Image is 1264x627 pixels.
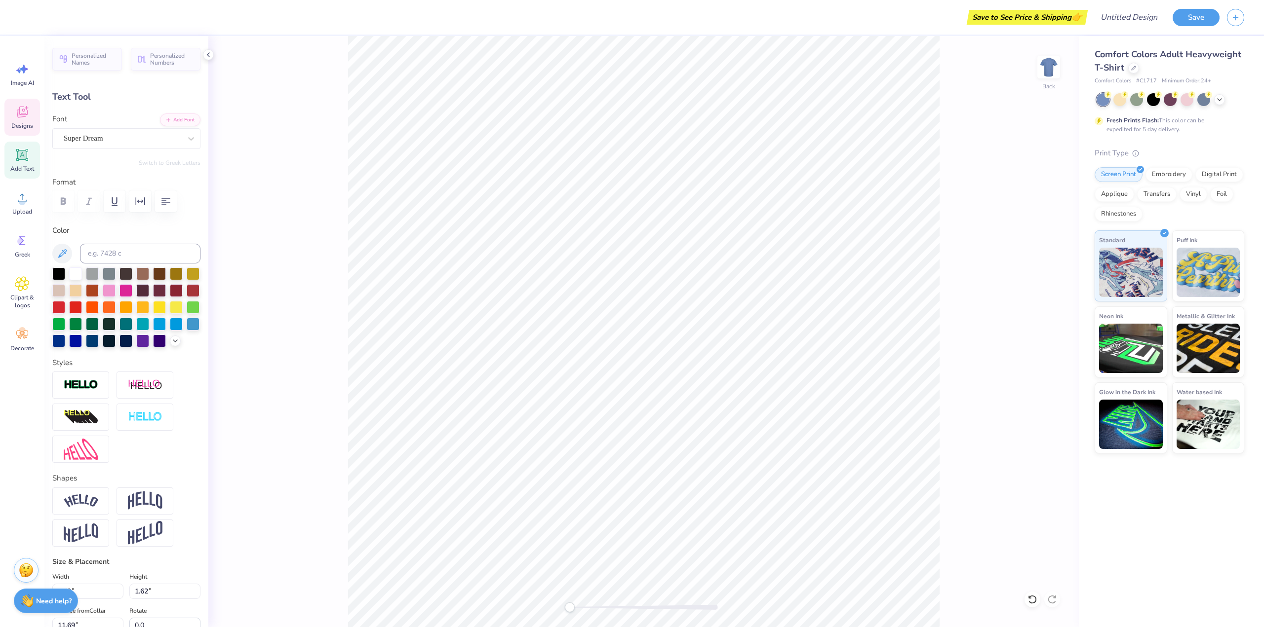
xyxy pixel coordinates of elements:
[52,556,200,567] div: Size & Placement
[1095,187,1134,202] div: Applique
[1099,311,1123,321] span: Neon Ink
[64,409,98,425] img: 3D Illusion
[1210,187,1233,202] div: Foil
[1136,77,1157,85] span: # C1717
[52,357,73,369] label: Styles
[1039,57,1059,77] img: Back
[64,379,98,391] img: Stroke
[1095,207,1143,221] div: Rhinestones
[1106,116,1228,134] div: This color can be expedited for 5 day delivery.
[1106,116,1159,124] strong: Fresh Prints Flash:
[1099,248,1163,297] img: Standard
[12,208,32,216] span: Upload
[11,122,33,130] span: Designs
[1095,48,1241,74] span: Comfort Colors Adult Heavyweight T-Shirt
[11,79,34,87] span: Image AI
[160,113,200,126] button: Add Font
[128,491,162,510] img: Arch
[969,10,1085,25] div: Save to See Price & Shipping
[1095,148,1244,159] div: Print Type
[10,165,34,173] span: Add Text
[128,379,162,391] img: Shadow
[52,225,200,236] label: Color
[1099,324,1163,373] img: Neon Ink
[10,344,34,352] span: Decorate
[1177,387,1222,397] span: Water based Ink
[52,605,106,617] label: Distance from Collar
[1177,324,1240,373] img: Metallic & Glitter Ink
[131,48,200,71] button: Personalized Numbers
[52,571,69,583] label: Width
[64,494,98,508] img: Arc
[129,605,147,617] label: Rotate
[1177,311,1235,321] span: Metallic & Glitter Ink
[1177,248,1240,297] img: Puff Ink
[1099,235,1125,245] span: Standard
[36,596,72,606] strong: Need help?
[1099,400,1163,449] img: Glow in the Dark Ink
[1095,167,1143,182] div: Screen Print
[1162,77,1211,85] span: Minimum Order: 24 +
[80,244,200,263] input: e.g. 7428 c
[1093,7,1165,27] input: Untitled Design
[72,52,116,66] span: Personalized Names
[52,48,122,71] button: Personalized Names
[64,439,98,460] img: Free Distort
[1071,11,1082,23] span: 👉
[128,521,162,545] img: Rise
[129,571,147,583] label: Height
[150,52,195,66] span: Personalized Numbers
[64,523,98,543] img: Flag
[1180,187,1207,202] div: Vinyl
[1173,9,1220,26] button: Save
[1042,82,1055,91] div: Back
[6,294,39,309] span: Clipart & logos
[1137,187,1177,202] div: Transfers
[1195,167,1243,182] div: Digital Print
[128,411,162,423] img: Negative Space
[52,113,67,125] label: Font
[52,177,200,188] label: Format
[565,602,575,612] div: Accessibility label
[1099,387,1155,397] span: Glow in the Dark Ink
[52,90,200,104] div: Text Tool
[1177,235,1197,245] span: Puff Ink
[139,159,200,167] button: Switch to Greek Letters
[15,251,30,258] span: Greek
[1177,400,1240,449] img: Water based Ink
[1145,167,1192,182] div: Embroidery
[1095,77,1131,85] span: Comfort Colors
[52,473,77,484] label: Shapes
